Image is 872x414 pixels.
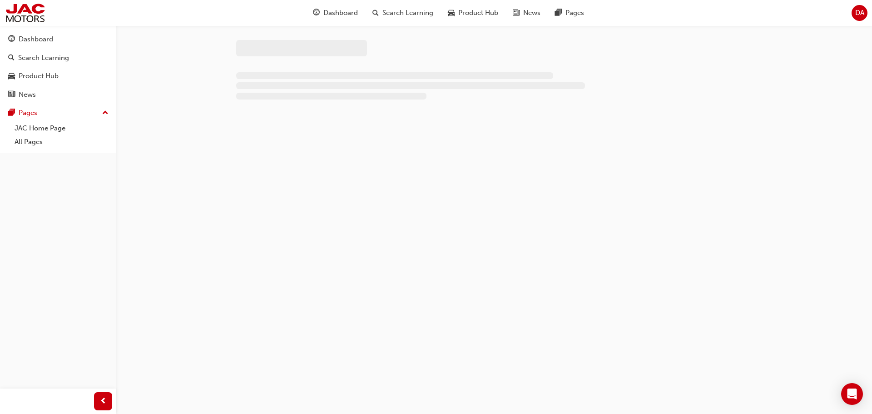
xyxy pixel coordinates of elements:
button: DashboardSearch LearningProduct HubNews [4,29,112,105]
span: news-icon [513,7,520,19]
div: Open Intercom Messenger [841,383,863,405]
div: Search Learning [18,53,69,63]
span: News [523,8,540,18]
span: guage-icon [8,35,15,44]
a: Dashboard [4,31,112,48]
span: DA [855,8,864,18]
div: Pages [19,108,37,118]
span: car-icon [8,72,15,80]
span: pages-icon [555,7,562,19]
a: All Pages [11,135,112,149]
button: Pages [4,105,112,121]
button: DA [852,5,867,21]
span: Product Hub [458,8,498,18]
a: car-iconProduct Hub [441,4,505,22]
a: search-iconSearch Learning [365,4,441,22]
span: search-icon [8,54,15,62]
span: car-icon [448,7,455,19]
span: prev-icon [100,396,107,407]
span: news-icon [8,91,15,99]
a: Search Learning [4,50,112,66]
span: up-icon [102,107,109,119]
div: Product Hub [19,71,59,81]
a: pages-iconPages [548,4,591,22]
span: Search Learning [382,8,433,18]
a: guage-iconDashboard [306,4,365,22]
a: Product Hub [4,68,112,85]
span: search-icon [372,7,379,19]
a: News [4,86,112,103]
a: JAC Home Page [11,121,112,135]
span: pages-icon [8,109,15,117]
div: Dashboard [19,34,53,45]
div: News [19,90,36,100]
img: jac-portal [5,3,46,23]
span: guage-icon [313,7,320,19]
a: news-iconNews [505,4,548,22]
span: Dashboard [323,8,358,18]
span: Pages [565,8,584,18]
